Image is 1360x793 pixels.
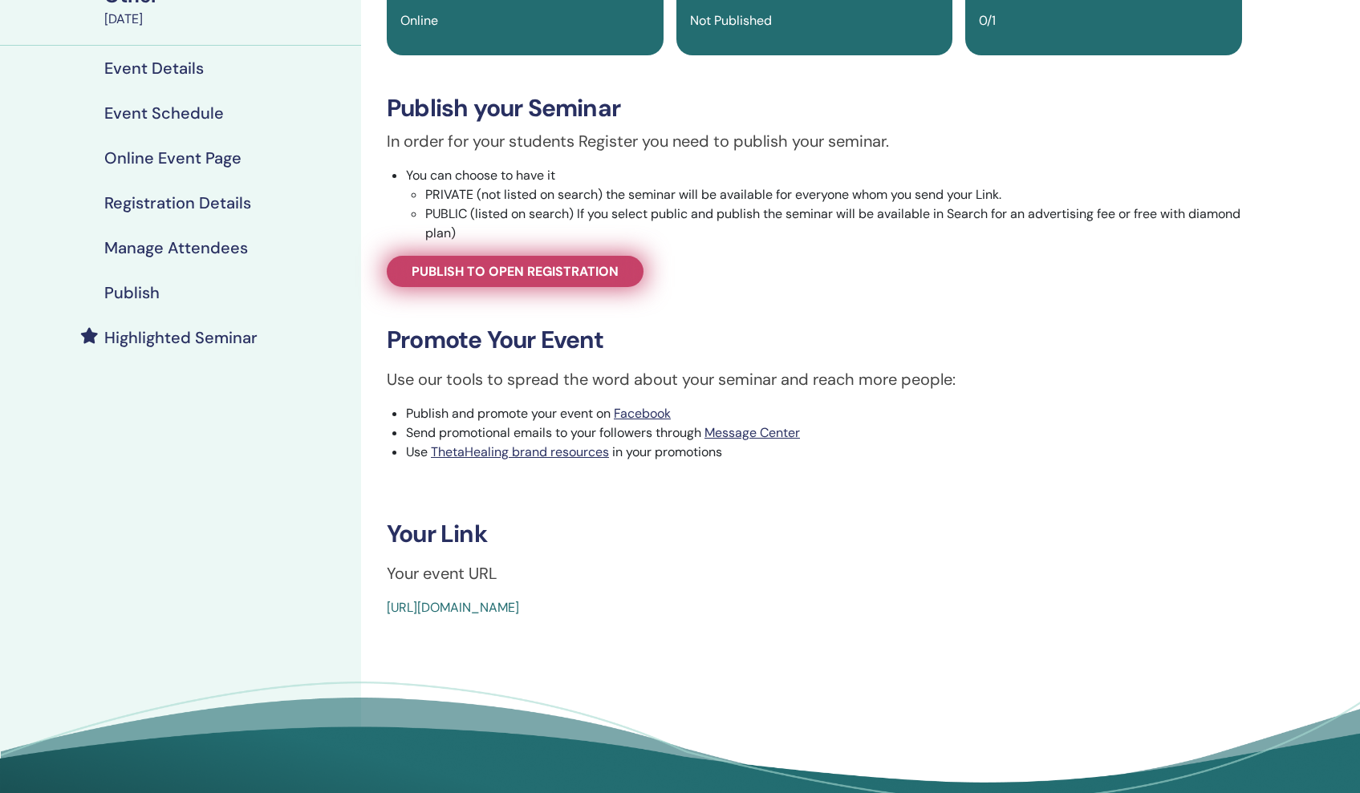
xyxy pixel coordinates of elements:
li: Send promotional emails to your followers through [406,423,1242,443]
p: Use our tools to spread the word about your seminar and reach more people: [387,367,1242,391]
p: In order for your students Register you need to publish your seminar. [387,129,1242,153]
a: ThetaHealing brand resources [431,443,609,460]
li: Publish and promote your event on [406,404,1242,423]
h4: Event Details [104,59,204,78]
h4: Event Schedule [104,103,224,123]
span: Publish to open registration [412,263,619,280]
h4: Manage Attendees [104,238,248,257]
h4: Registration Details [104,193,251,212]
h3: Promote Your Event [387,326,1242,354]
h3: Your Link [387,520,1242,548]
li: PUBLIC (listed on search) If you select public and publish the seminar will be available in Searc... [425,204,1242,243]
a: [URL][DOMAIN_NAME] [387,599,519,616]
h4: Publish [104,283,160,302]
span: Online [400,12,438,29]
h4: Highlighted Seminar [104,328,258,347]
span: 0/1 [979,12,996,29]
li: You can choose to have it [406,166,1242,243]
h4: Online Event Page [104,148,242,168]
p: Your event URL [387,561,1242,585]
a: Facebook [614,405,671,422]
h3: Publish your Seminar [387,94,1242,123]
li: Use in your promotions [406,443,1242,462]
li: PRIVATE (not listed on search) the seminar will be available for everyone whom you send your Link. [425,185,1242,204]
a: Publish to open registration [387,256,643,287]
div: [DATE] [104,10,351,29]
span: Not Published [690,12,772,29]
a: Message Center [704,424,800,441]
